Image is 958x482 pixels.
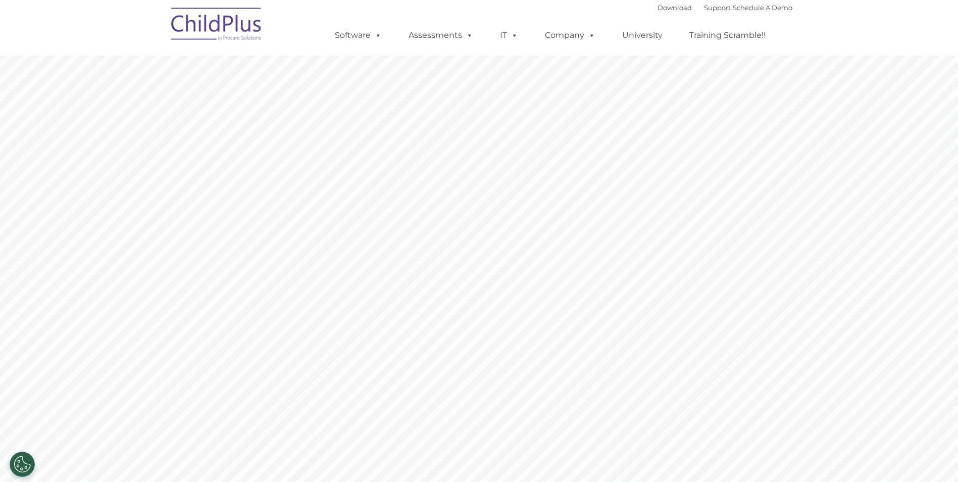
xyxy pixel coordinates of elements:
[658,4,692,12] a: Download
[519,223,770,329] rs-layer: ChildPlus is an all-in-one software solution for Head Start, EHS, Migrant, State Pre-K, or other ...
[733,4,792,12] a: Schedule A Demo
[612,25,673,45] a: University
[490,25,528,45] a: IT
[535,25,606,45] a: Company
[679,25,776,45] a: Training Scramble!!
[704,4,731,12] a: Support
[325,25,392,45] a: Software
[166,1,267,51] img: ChildPlus by Procare Solutions
[398,25,483,45] a: Assessments
[519,340,594,360] a: Get Started
[658,4,792,12] font: |
[10,452,35,477] button: Cookies Settings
